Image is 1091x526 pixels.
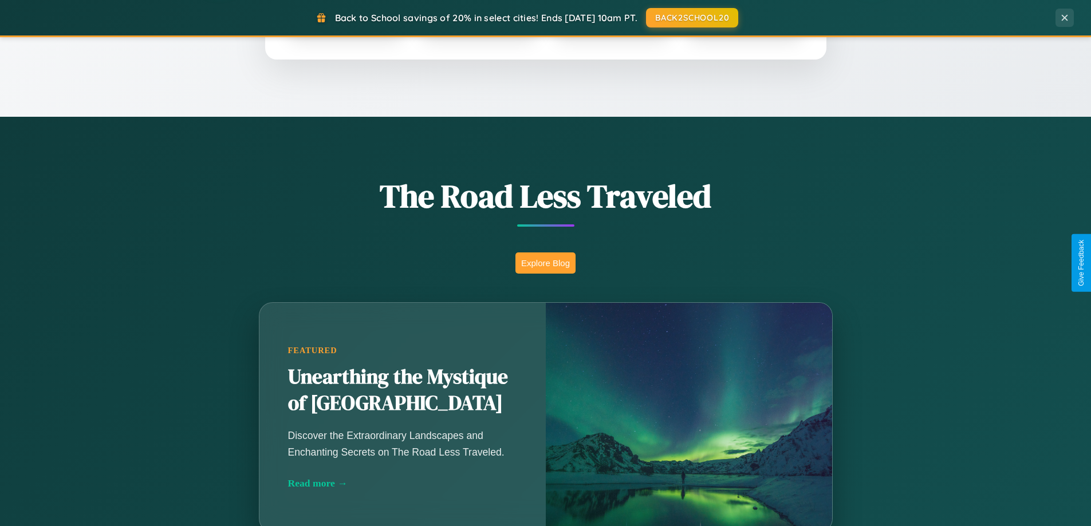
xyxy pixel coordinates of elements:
[288,364,517,417] h2: Unearthing the Mystique of [GEOGRAPHIC_DATA]
[335,12,637,23] span: Back to School savings of 20% in select cities! Ends [DATE] 10am PT.
[1077,240,1085,286] div: Give Feedback
[288,477,517,489] div: Read more →
[288,346,517,355] div: Featured
[288,428,517,460] p: Discover the Extraordinary Landscapes and Enchanting Secrets on The Road Less Traveled.
[515,252,576,274] button: Explore Blog
[646,8,738,27] button: BACK2SCHOOL20
[202,174,889,218] h1: The Road Less Traveled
